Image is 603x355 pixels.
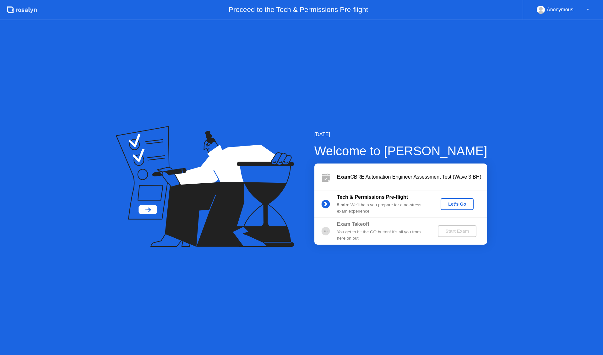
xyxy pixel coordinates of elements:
div: CBRE Automation Engineer Assessment Test (Wave 3 BH) [337,173,487,181]
div: ▼ [586,6,589,14]
div: You get to hit the GO button! It’s all you from here on out [337,229,427,242]
button: Let's Go [441,198,474,210]
div: [DATE] [314,131,487,138]
div: : We’ll help you prepare for a no-stress exam experience [337,202,427,215]
b: Exam Takeoff [337,221,369,227]
b: Tech & Permissions Pre-flight [337,194,408,200]
div: Anonymous [547,6,573,14]
button: Start Exam [438,225,476,237]
b: Exam [337,174,350,180]
div: Start Exam [440,229,474,234]
b: 5 min [337,202,348,207]
div: Welcome to [PERSON_NAME] [314,141,487,160]
div: Let's Go [443,202,471,207]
